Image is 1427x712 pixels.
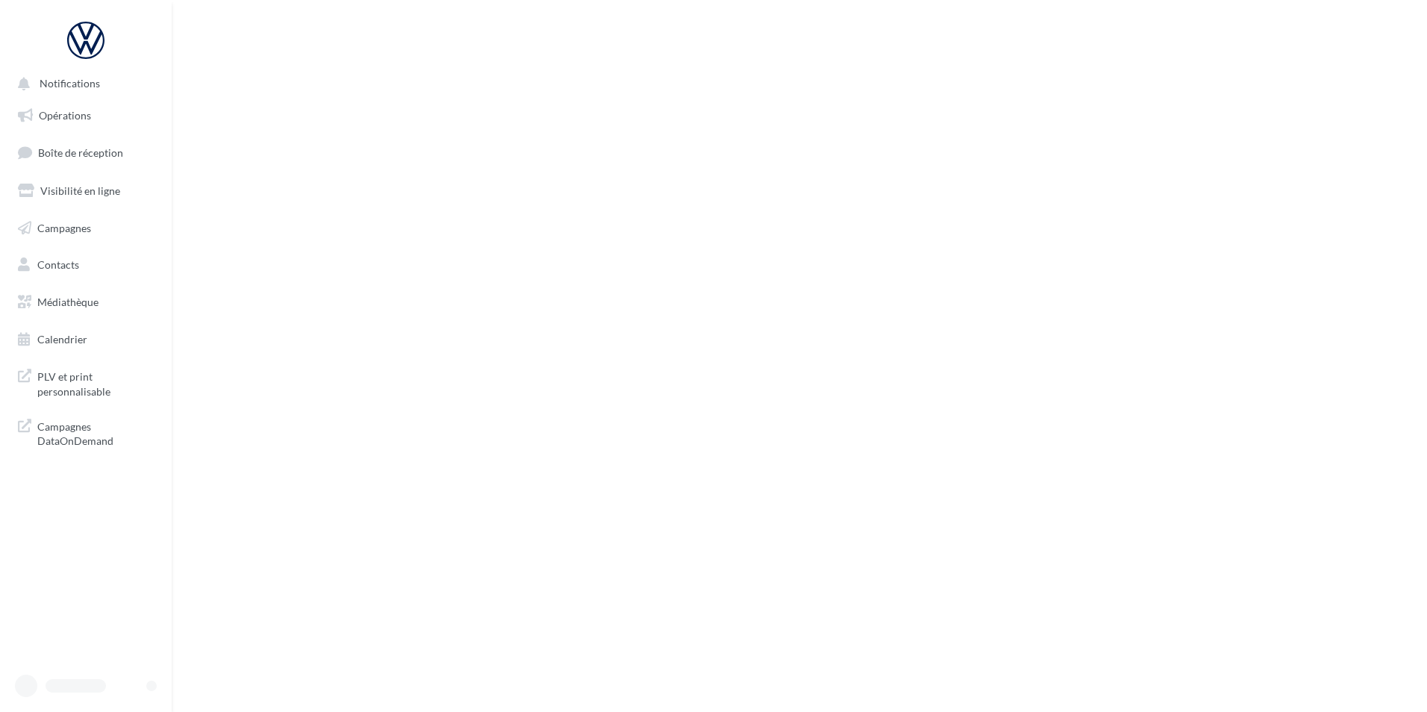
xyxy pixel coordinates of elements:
[40,78,100,90] span: Notifications
[9,360,163,405] a: PLV et print personnalisable
[9,100,163,131] a: Opérations
[37,221,91,234] span: Campagnes
[9,410,163,455] a: Campagnes DataOnDemand
[9,324,163,355] a: Calendrier
[9,249,163,281] a: Contacts
[9,137,163,169] a: Boîte de réception
[37,366,154,399] span: PLV et print personnalisable
[9,213,163,244] a: Campagnes
[37,333,87,346] span: Calendrier
[37,258,79,271] span: Contacts
[38,146,123,159] span: Boîte de réception
[9,287,163,318] a: Médiathèque
[40,184,120,197] span: Visibilité en ligne
[39,109,91,122] span: Opérations
[37,296,99,308] span: Médiathèque
[9,175,163,207] a: Visibilité en ligne
[37,416,154,449] span: Campagnes DataOnDemand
